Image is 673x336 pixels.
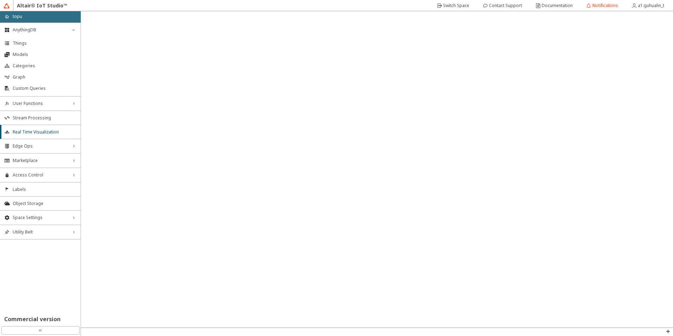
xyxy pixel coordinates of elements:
[13,115,76,121] span: Stream Processing
[13,27,68,33] span: AnythingDB
[81,11,673,328] iframe: Real Time Visualization
[13,187,76,192] span: Labels
[13,158,68,163] span: Marketplace
[13,101,68,106] span: User Functions
[13,201,76,206] span: Object Storage
[13,52,76,57] span: Models
[13,13,22,20] p: topu
[13,86,76,91] span: Custom Queries
[13,229,68,235] span: Utility Belt
[13,129,76,135] span: Real Time Visualization
[13,74,76,80] span: Graph
[13,215,68,220] span: Space Settings
[13,143,68,149] span: Edge Ops
[13,172,68,178] span: Access Control
[13,63,76,69] span: Categories
[13,41,76,46] span: Things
